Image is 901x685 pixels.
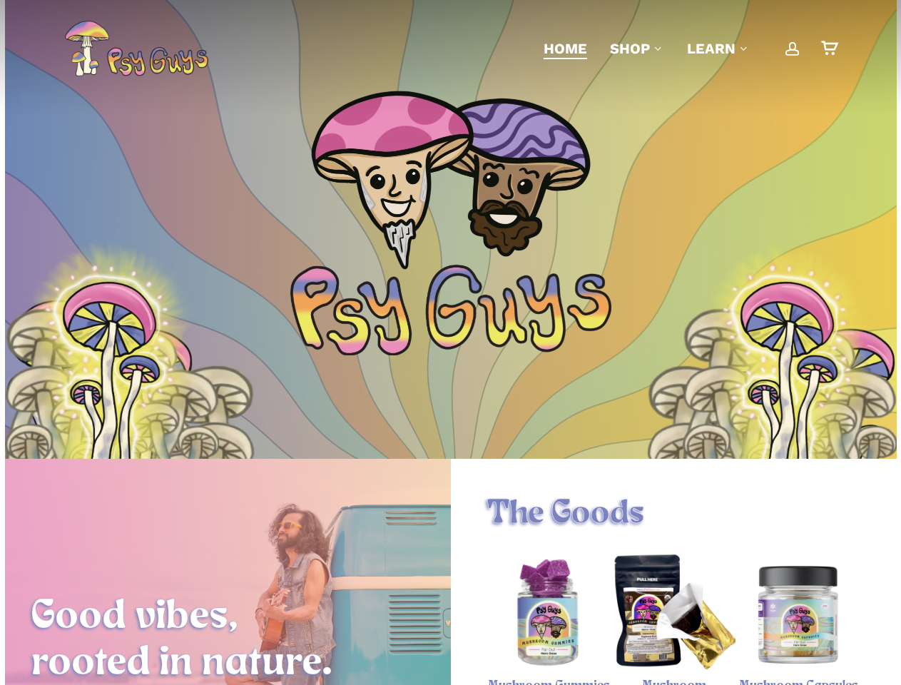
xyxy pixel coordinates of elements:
[41,309,255,529] img: Illustration of a cluster of tall mushrooms with light caps and dark gills, viewed from below.
[5,252,219,472] img: Illustration of a cluster of tall mushrooms with light caps and dark gills, viewed from below.
[683,252,897,472] img: Illustration of a cluster of tall mushrooms with light caps and dark gills, viewed from below.
[487,494,860,534] h1: The Goods
[687,40,735,57] span: Learn
[687,39,750,59] a: Learn
[735,552,860,676] a: Magic Mushroom Capsules
[487,552,611,676] img: Blackberry hero dose magic mushroom gummies in a PsyGuys branded jar
[611,552,736,676] img: Psy Guys mushroom chocolate bar packaging and unwrapped bar
[308,72,594,286] img: PsyGuys Heads Logo
[23,238,201,494] img: Colorful psychedelic mushrooms with pink, blue, and yellow patterns on a glowing yellow background.
[544,39,587,59] a: Home
[735,552,860,676] img: Psy Guys Mushroom Capsules, Hero Dose bottle
[290,265,611,355] img: Psychedelic PsyGuys Text Logo
[64,20,208,77] img: PsyGuys
[611,552,736,676] a: Magic Mushroom Chocolate Bar
[647,309,861,529] img: Illustration of a cluster of tall mushrooms with light caps and dark gills, viewed from below.
[544,40,587,57] span: Home
[610,40,650,57] span: Shop
[487,552,611,676] a: Psychedelic Mushroom Gummies
[701,238,879,494] img: Colorful psychedelic mushrooms with pink, blue, and yellow patterns on a glowing yellow background.
[610,39,664,59] a: Shop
